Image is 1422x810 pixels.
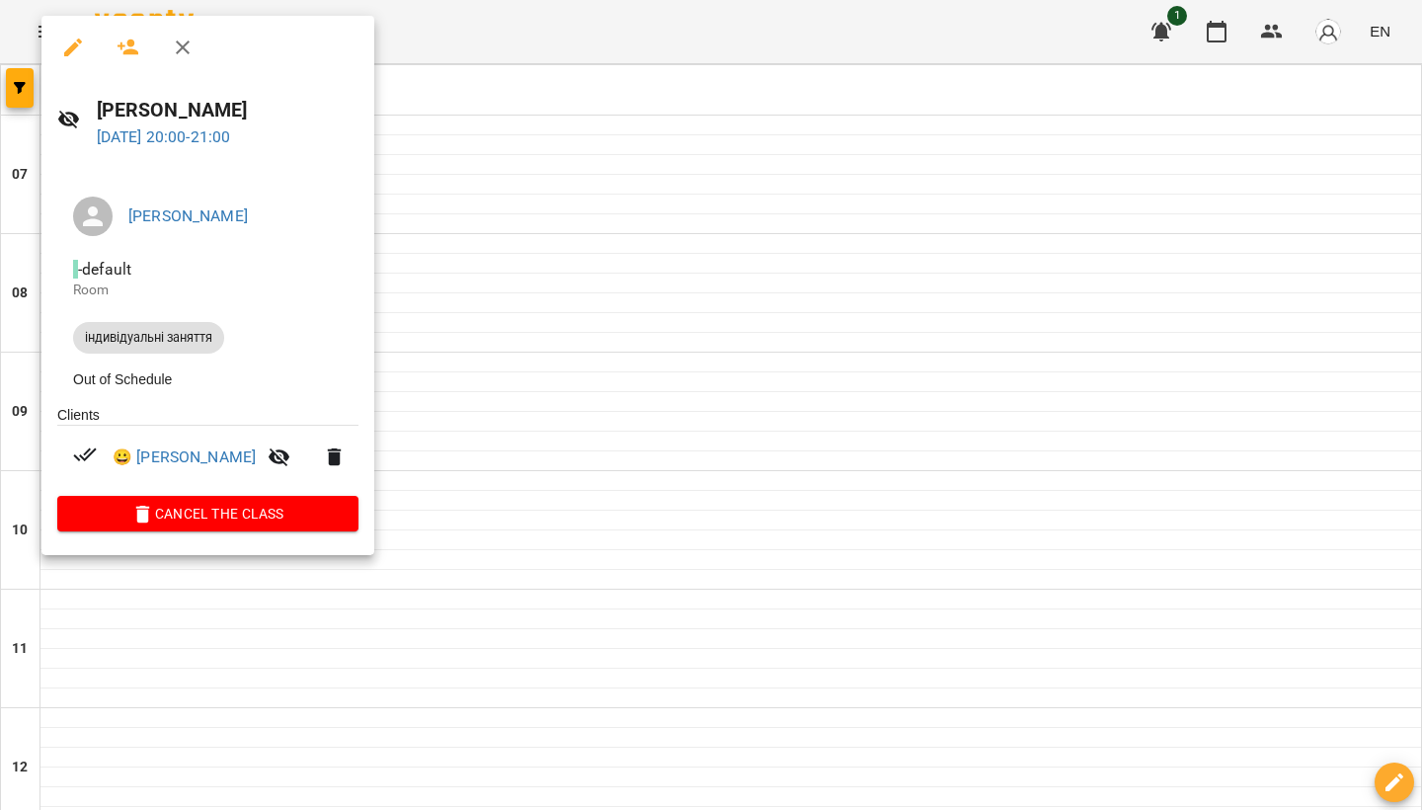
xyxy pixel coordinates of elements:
[73,502,343,526] span: Cancel the class
[128,206,248,225] a: [PERSON_NAME]
[73,281,343,300] p: Room
[57,496,358,531] button: Cancel the class
[113,445,256,469] a: 😀 [PERSON_NAME]
[73,443,97,466] svg: Paid
[57,405,358,497] ul: Clients
[73,260,135,279] span: - default
[57,362,358,397] li: Out of Schedule
[97,127,231,146] a: [DATE] 20:00-21:00
[73,329,224,347] span: індивідуальні заняття
[97,95,358,125] h6: [PERSON_NAME]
